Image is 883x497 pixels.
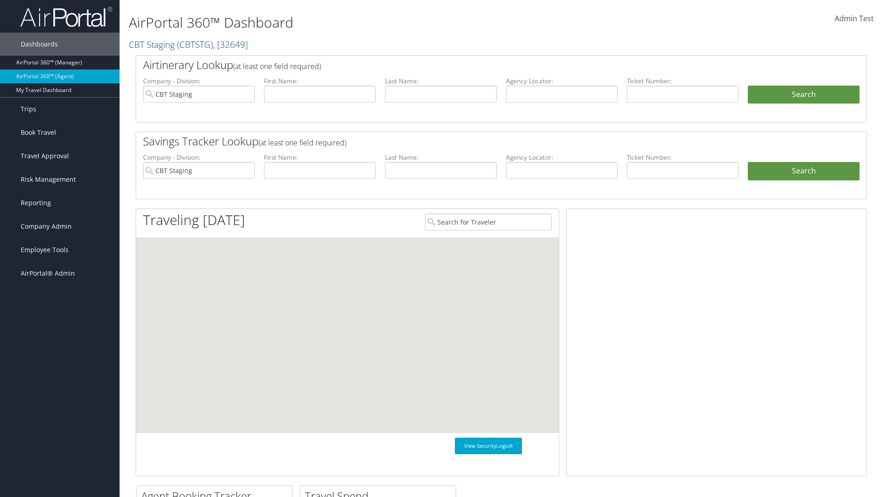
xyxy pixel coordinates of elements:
[455,438,522,454] a: View SecurityLogic®
[506,153,618,162] label: Agency Locator:
[143,57,799,73] h2: Airtinerary Lookup
[143,153,255,162] label: Company - Division:
[264,76,376,86] label: First Name:
[143,162,255,179] input: search accounts
[627,153,739,162] label: Ticket Number:
[21,191,51,214] span: Reporting
[177,38,213,51] span: ( CBTSTG )
[20,6,112,28] img: airportal-logo.png
[21,238,69,261] span: Employee Tools
[385,153,497,162] label: Last Name:
[627,76,739,86] label: Ticket Number:
[21,98,36,121] span: Trips
[425,214,552,231] input: Search for Traveler
[748,162,860,180] a: Search
[748,86,860,104] button: Search
[21,33,58,56] span: Dashboards
[21,215,72,238] span: Company Admin
[233,61,321,71] span: (at least one field required)
[835,5,874,33] a: Admin Test
[129,13,625,32] h1: AirPortal 360™ Dashboard
[143,76,255,86] label: Company - Division:
[143,133,799,149] h2: Savings Tracker Lookup
[258,138,346,148] span: (at least one field required)
[21,168,76,191] span: Risk Management
[835,13,874,23] span: Admin Test
[129,38,248,51] a: CBT Staging
[21,262,75,285] span: AirPortal® Admin
[21,121,56,144] span: Book Travel
[213,38,248,51] span: , [ 32649 ]
[21,144,69,168] span: Travel Approval
[385,76,497,86] label: Last Name:
[264,153,376,162] label: First Name:
[143,210,245,230] h1: Traveling [DATE]
[506,76,618,86] label: Agency Locator:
